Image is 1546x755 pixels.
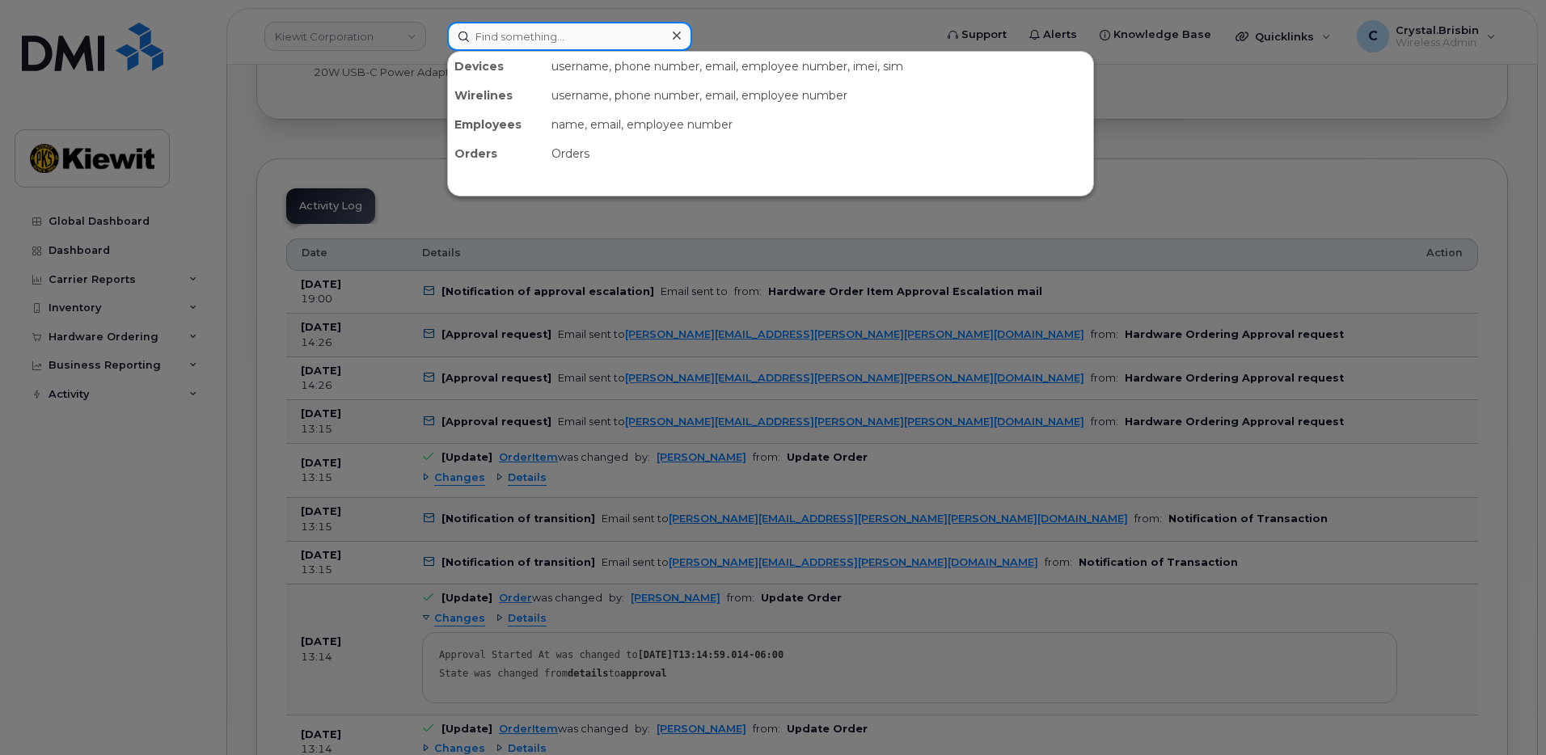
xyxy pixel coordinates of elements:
[447,22,692,51] input: Find something...
[1476,685,1534,743] iframe: Messenger Launcher
[545,52,1093,81] div: username, phone number, email, employee number, imei, sim
[545,139,1093,168] div: Orders
[545,110,1093,139] div: name, email, employee number
[448,52,545,81] div: Devices
[448,81,545,110] div: Wirelines
[545,81,1093,110] div: username, phone number, email, employee number
[448,139,545,168] div: Orders
[448,110,545,139] div: Employees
